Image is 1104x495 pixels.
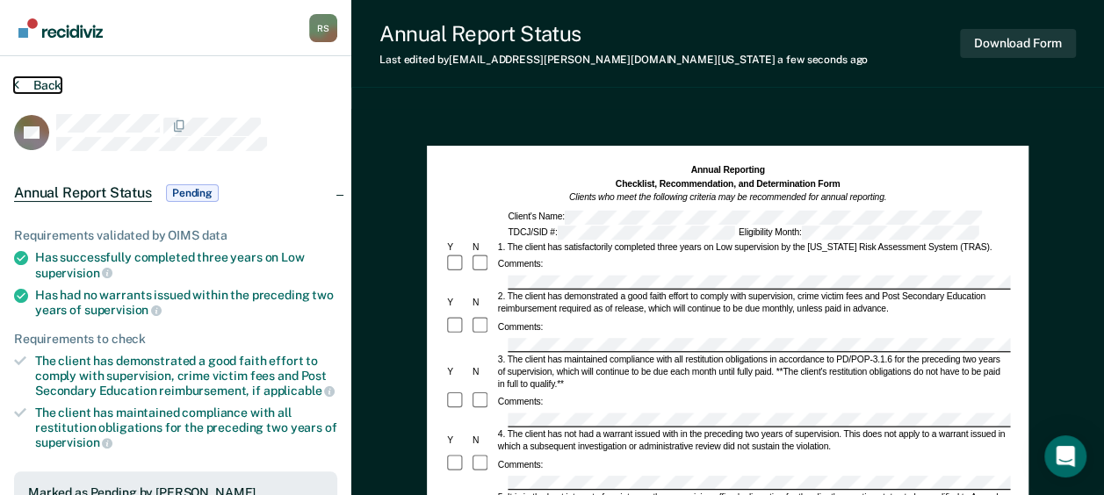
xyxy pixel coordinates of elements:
strong: Checklist, Recommendation, and Determination Form [615,179,840,190]
span: Pending [166,184,219,202]
div: N [470,240,495,253]
span: Annual Report Status [14,184,152,202]
div: Client's Name: [506,210,984,224]
div: N [470,298,495,310]
span: supervision [35,266,112,280]
button: Profile dropdown button [309,14,337,42]
div: N [470,434,495,447]
span: supervision [35,435,112,449]
span: supervision [84,303,162,317]
div: Last edited by [EMAIL_ADDRESS][PERSON_NAME][DOMAIN_NAME][US_STATE] [379,54,868,66]
div: Comments: [495,258,545,270]
div: Has had no warrants issued within the preceding two years of [35,288,337,318]
div: 4. The client has not had a warrant issued with in the preceding two years of supervision. This d... [495,428,1010,453]
div: Comments: [495,458,545,470]
div: 1. The client has satisfactorily completed three years on Low supervision by the [US_STATE] Risk ... [495,240,1010,253]
div: The client has maintained compliance with all restitution obligations for the preceding two years of [35,405,337,450]
button: Download Form [960,29,1076,58]
div: Comments: [495,396,545,408]
div: Requirements to check [14,332,337,347]
button: Back [14,77,61,93]
strong: Annual Reporting [690,165,764,176]
div: Has successfully completed three years on Low [35,250,337,280]
div: TDCJ/SID #: [506,226,737,240]
div: R S [309,14,337,42]
div: N [470,366,495,378]
span: a few seconds ago [777,54,868,66]
div: Y [444,240,470,253]
div: Y [444,298,470,310]
div: 3. The client has maintained compliance with all restitution obligations in accordance to PD/POP-... [495,354,1010,391]
div: Annual Report Status [379,21,868,47]
div: Requirements validated by OIMS data [14,228,337,243]
em: Clients who meet the following criteria may be recommended for annual reporting. [568,192,885,203]
div: Eligibility Month: [736,226,980,240]
div: Comments: [495,320,545,333]
div: Y [444,366,470,378]
span: applicable [263,384,335,398]
div: Open Intercom Messenger [1044,435,1086,477]
div: The client has demonstrated a good faith effort to comply with supervision, crime victim fees and... [35,354,337,398]
div: 2. The client has demonstrated a good faith effort to comply with supervision, crime victim fees ... [495,291,1010,316]
img: Recidiviz [18,18,103,38]
div: Y [444,434,470,447]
